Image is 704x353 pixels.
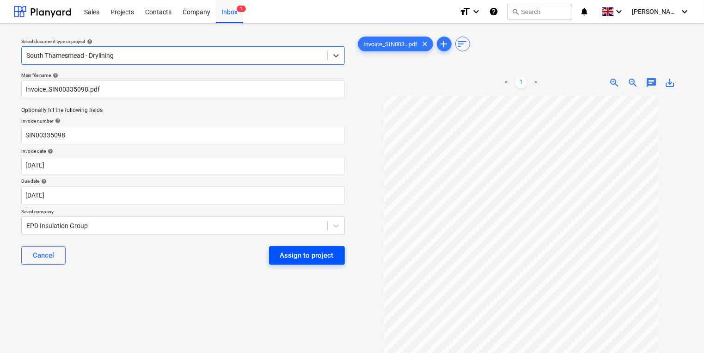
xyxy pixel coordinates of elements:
[21,156,345,174] input: Invoice date not specified
[439,38,450,50] span: add
[632,8,678,15] span: [PERSON_NAME]
[51,73,58,78] span: help
[39,179,47,184] span: help
[21,246,66,265] button: Cancel
[501,77,512,88] a: Previous page
[471,6,482,17] i: keyboard_arrow_down
[21,178,345,184] div: Due date
[459,6,471,17] i: format_size
[85,39,92,44] span: help
[46,149,53,154] span: help
[489,6,498,17] i: Knowledge base
[457,38,468,50] span: sort
[515,77,526,88] a: Page 1 is your current page
[237,6,246,12] span: 1
[613,6,624,17] i: keyboard_arrow_down
[21,72,345,78] div: Main file name
[508,4,572,19] button: Search
[21,209,345,217] p: Select company
[627,77,638,88] span: zoom_out
[21,106,345,114] p: Optionally fill the following fields
[664,77,675,88] span: save_alt
[21,148,345,154] div: Invoice date
[530,77,541,88] a: Next page
[269,246,345,265] button: Assign to project
[580,6,589,17] i: notifications
[21,81,345,99] input: Main file name
[53,118,61,124] span: help
[358,37,433,51] div: Invoice_SIN003...pdf
[33,249,54,261] div: Cancel
[21,118,345,124] div: Invoice number
[420,38,431,50] span: clear
[358,41,423,48] span: Invoice_SIN003...pdf
[679,6,690,17] i: keyboard_arrow_down
[21,126,345,144] input: Invoice number
[646,77,657,88] span: chat
[658,309,704,353] iframe: Chat Widget
[609,77,620,88] span: zoom_in
[280,249,334,261] div: Assign to project
[512,8,519,15] span: search
[21,38,345,44] div: Select document type or project
[21,186,345,205] input: Due date not specified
